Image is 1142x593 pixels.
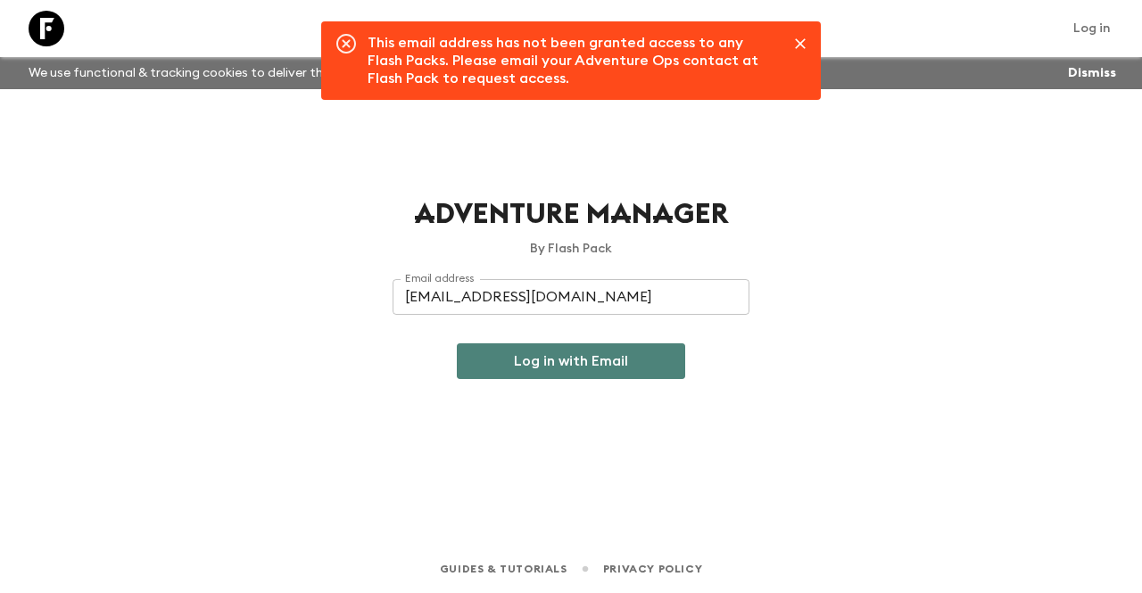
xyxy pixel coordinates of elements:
button: Log in with Email [457,343,685,379]
a: Log in [1063,16,1121,41]
button: Close [787,30,814,57]
p: By Flash Pack [393,240,749,258]
button: Dismiss [1063,61,1121,86]
h1: Adventure Manager [393,196,749,233]
a: Guides & Tutorials [440,559,567,579]
a: Privacy Policy [603,559,702,579]
label: Email address [405,271,474,286]
div: This email address has not been granted access to any Flash Packs. Please email your Adventure Op... [368,27,773,95]
p: We use functional & tracking cookies to deliver this experience. See our for more. [21,57,600,89]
